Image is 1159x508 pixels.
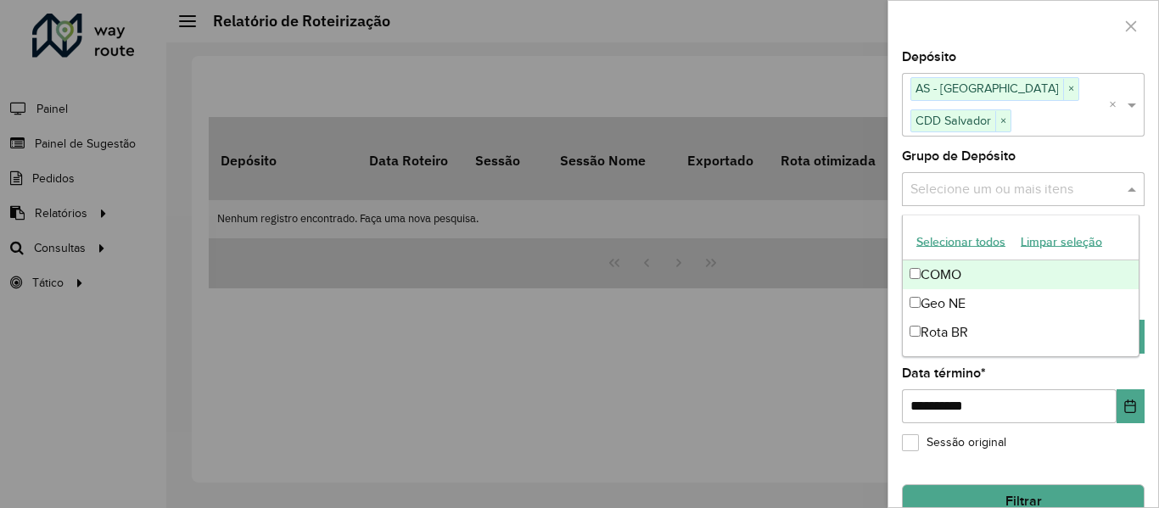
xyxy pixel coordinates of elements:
[911,78,1063,98] span: AS - [GEOGRAPHIC_DATA]
[911,110,995,131] span: CDD Salvador
[902,148,1016,163] font: Grupo de Depósito
[902,49,956,64] font: Depósito
[921,267,961,282] font: COMO
[1109,95,1123,115] span: Clear all
[902,366,981,380] font: Data término
[1005,494,1042,508] font: Filtrar
[1021,235,1102,248] font: Limpar seleção
[909,228,1013,255] button: Selecionar todos
[921,296,966,310] font: Geo NE
[916,235,1005,248] font: Selecionar todos
[1063,79,1078,99] span: ×
[921,325,968,339] font: Rota BR
[1013,228,1110,255] button: Limpar seleção
[902,215,1139,357] ng-dropdown-panel: Lista de opções
[1117,389,1145,423] button: Escolha a data
[927,436,1006,449] font: Sessão original
[995,111,1011,131] span: ×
